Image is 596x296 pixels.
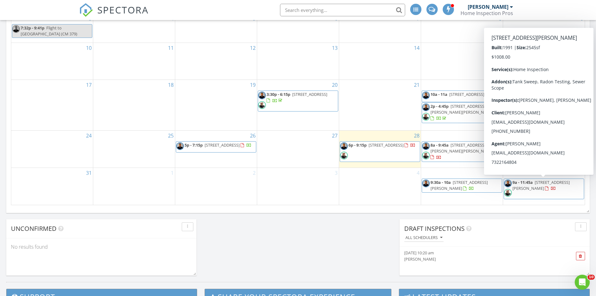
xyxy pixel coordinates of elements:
[258,91,266,99] img: untitled_design.png
[413,80,421,90] a: Go to August 21, 2025
[497,168,503,178] a: Go to September 5, 2025
[339,43,421,80] td: Go to August 14, 2025
[495,43,503,53] a: Go to August 15, 2025
[404,234,444,242] button: All schedulers
[97,3,149,16] span: SPECTORA
[503,80,585,131] td: Go to August 23, 2025
[205,142,240,148] span: [STREET_ADDRESS]
[176,142,184,150] img: untitled_design.png
[430,179,451,185] span: 9:30a - 10a
[249,80,257,90] a: Go to August 19, 2025
[252,168,257,178] a: Go to September 2, 2025
[258,91,338,111] a: 3:30p - 6:15p [STREET_ADDRESS]
[588,275,595,280] span: 10
[12,25,20,33] img: untitled_design.png
[413,43,421,53] a: Go to August 14, 2025
[404,250,555,256] div: [DATE] 10:20 am
[449,91,484,97] span: [STREET_ADDRESS]
[504,64,512,72] img: screenshot_20240307_160936.png
[340,152,348,159] img: screenshot_20240307_160936.png
[167,43,175,53] a: Go to August 11, 2025
[175,43,257,80] td: Go to August 12, 2025
[405,236,442,240] div: All schedulers
[430,103,449,109] span: 2p - 4:45p
[421,131,503,168] td: Go to August 29, 2025
[175,131,257,168] td: Go to August 26, 2025
[257,168,339,205] td: Go to September 3, 2025
[422,91,430,99] img: untitled_design.png
[575,275,590,290] iframe: Intercom live chat
[349,142,367,148] span: 6p - 9:15p
[404,224,465,233] span: Draft Inspections
[495,80,503,90] a: Go to August 22, 2025
[11,80,93,131] td: Go to August 17, 2025
[415,168,421,178] a: Go to September 4, 2025
[422,179,502,193] a: 9:30a - 10a [STREET_ADDRESS][PERSON_NAME]
[167,131,175,141] a: Go to August 25, 2025
[339,131,421,168] td: Go to August 28, 2025
[11,43,93,80] td: Go to August 10, 2025
[421,43,503,80] td: Go to August 15, 2025
[468,4,508,10] div: [PERSON_NAME]
[422,142,430,150] img: untitled_design.png
[170,168,175,178] a: Go to September 1, 2025
[79,8,149,22] a: SPECTORA
[430,179,488,191] a: 9:30a - 10a [STREET_ADDRESS][PERSON_NAME]
[11,224,57,233] span: Unconfirmed
[430,142,494,154] span: [STREET_ADDRESS][PERSON_NAME][PERSON_NAME]
[249,131,257,141] a: Go to August 26, 2025
[340,142,348,150] img: untitled_design.png
[11,13,93,43] td: Go to August 3, 2025
[175,13,257,43] td: Go to August 5, 2025
[11,168,93,205] td: Go to August 31, 2025
[93,131,175,168] td: Go to August 25, 2025
[430,142,494,160] a: 8a - 9:45a [STREET_ADDRESS][PERSON_NAME][PERSON_NAME]
[267,91,327,103] a: 3:30p - 6:15p [STREET_ADDRESS]
[79,3,93,17] img: The Best Home Inspection Software - Spectora
[495,131,503,141] a: Go to August 29, 2025
[258,101,266,109] img: screenshot_20240307_160936.png
[334,168,339,178] a: Go to September 3, 2025
[21,25,44,31] span: 7:32p - 9:41p
[512,179,570,191] span: [STREET_ADDRESS][PERSON_NAME]
[413,131,421,141] a: Go to August 28, 2025
[430,91,496,97] a: 10a - 11a [STREET_ADDRESS]
[11,131,93,168] td: Go to August 24, 2025
[292,91,327,97] span: [STREET_ADDRESS]
[422,113,430,121] img: screenshot_20240307_160936.png
[85,168,93,178] a: Go to August 31, 2025
[422,152,430,159] img: screenshot_20240307_160936.png
[504,179,584,199] a: 9a - 11:45a [STREET_ADDRESS][PERSON_NAME]
[257,43,339,80] td: Go to August 13, 2025
[339,80,421,131] td: Go to August 21, 2025
[430,103,494,115] span: [STREET_ADDRESS][PERSON_NAME][PERSON_NAME]
[93,13,175,43] td: Go to August 4, 2025
[421,13,503,43] td: Go to August 8, 2025
[430,142,449,148] span: 8a - 9:45a
[331,131,339,141] a: Go to August 27, 2025
[167,80,175,90] a: Go to August 18, 2025
[422,179,430,187] img: untitled_design.png
[93,168,175,205] td: Go to September 1, 2025
[176,141,256,153] a: 5p - 7:15p [STREET_ADDRESS]
[175,80,257,131] td: Go to August 19, 2025
[421,168,503,205] td: Go to September 5, 2025
[349,142,415,148] a: 6p - 9:15p [STREET_ADDRESS]
[249,43,257,53] a: Go to August 12, 2025
[512,179,533,185] span: 9a - 11:45a
[512,55,533,60] span: 10a - 1:45p
[339,168,421,205] td: Go to September 4, 2025
[503,43,585,80] td: Go to August 16, 2025
[6,238,196,255] div: No results found
[21,25,77,37] span: Flight to [GEOGRAPHIC_DATA] (CM 379)
[267,91,290,97] span: 3:30p - 6:15p
[535,55,570,60] span: [STREET_ADDRESS]
[185,142,203,148] span: 5p - 7:15p
[504,54,584,74] a: 10a - 1:45p [STREET_ADDRESS]
[579,168,585,178] a: Go to September 6, 2025
[85,80,93,90] a: Go to August 17, 2025
[504,179,512,187] img: untitled_design.png
[339,13,421,43] td: Go to August 7, 2025
[404,250,555,262] a: [DATE] 10:20 am [PERSON_NAME]
[257,80,339,131] td: Go to August 20, 2025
